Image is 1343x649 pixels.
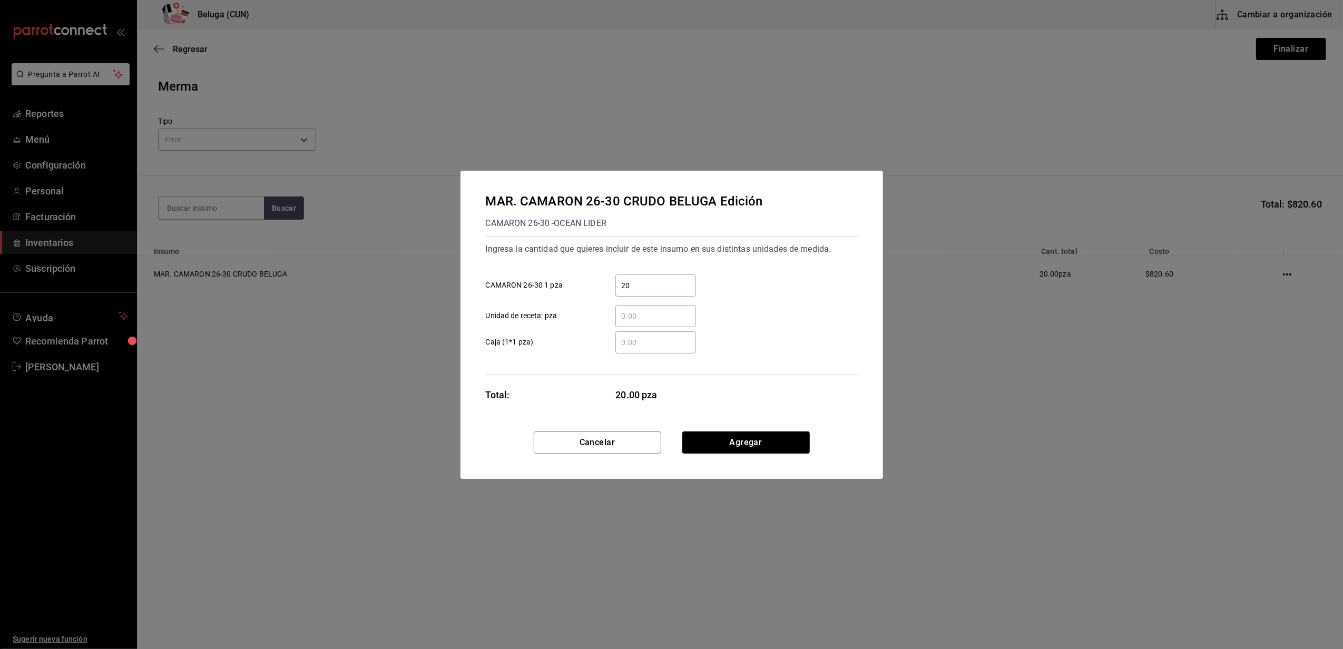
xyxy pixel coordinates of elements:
div: CAMARON 26-30 - OCEAN LIDER [486,215,763,232]
span: 20.00 pza [616,388,697,402]
span: CAMARON 26-30 1 pza [486,280,563,291]
button: Cancelar [534,431,661,454]
input: Caja (1*1 pza) [615,336,696,349]
span: Caja (1*1 pza) [486,337,534,348]
input: CAMARON 26-30 1 pza [615,279,696,292]
input: Unidad de receta: pza [615,310,696,322]
div: Total: [486,388,510,402]
div: MAR. CAMARON 26-30 CRUDO BELUGA Edición [486,192,763,211]
span: Unidad de receta: pza [486,310,557,321]
button: Agregar [682,431,810,454]
div: Ingresa la cantidad que quieres incluir de este insumo en sus distintas unidades de medida. [486,241,858,258]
